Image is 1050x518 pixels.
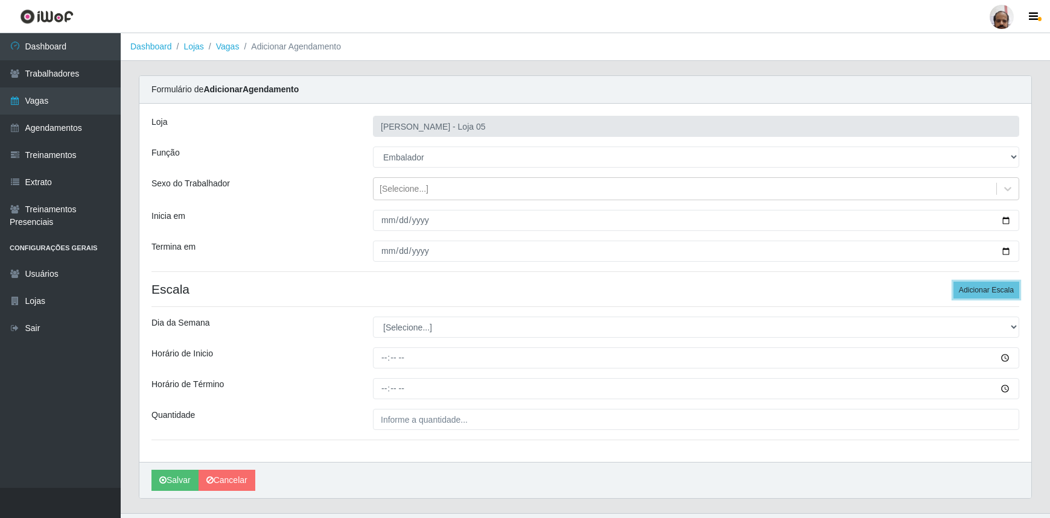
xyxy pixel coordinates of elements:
input: 00:00 [373,378,1019,399]
a: Vagas [216,42,240,51]
input: 00/00/0000 [373,241,1019,262]
input: Informe a quantidade... [373,409,1019,430]
div: [Selecione...] [380,183,428,195]
h4: Escala [151,282,1019,297]
li: Adicionar Agendamento [239,40,341,53]
img: CoreUI Logo [20,9,74,24]
nav: breadcrumb [121,33,1050,61]
label: Termina em [151,241,196,253]
strong: Adicionar Agendamento [203,84,299,94]
label: Inicia em [151,210,185,223]
label: Quantidade [151,409,195,422]
div: Formulário de [139,76,1031,104]
a: Lojas [183,42,203,51]
label: Função [151,147,180,159]
button: Adicionar Escala [953,282,1019,298]
label: Horário de Inicio [151,347,213,360]
label: Dia da Semana [151,317,210,329]
button: Salvar [151,470,199,491]
input: 00/00/0000 [373,210,1019,231]
a: Dashboard [130,42,172,51]
label: Loja [151,116,167,128]
label: Sexo do Trabalhador [151,177,230,190]
input: 00:00 [373,347,1019,368]
label: Horário de Término [151,378,224,391]
a: Cancelar [199,470,255,491]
